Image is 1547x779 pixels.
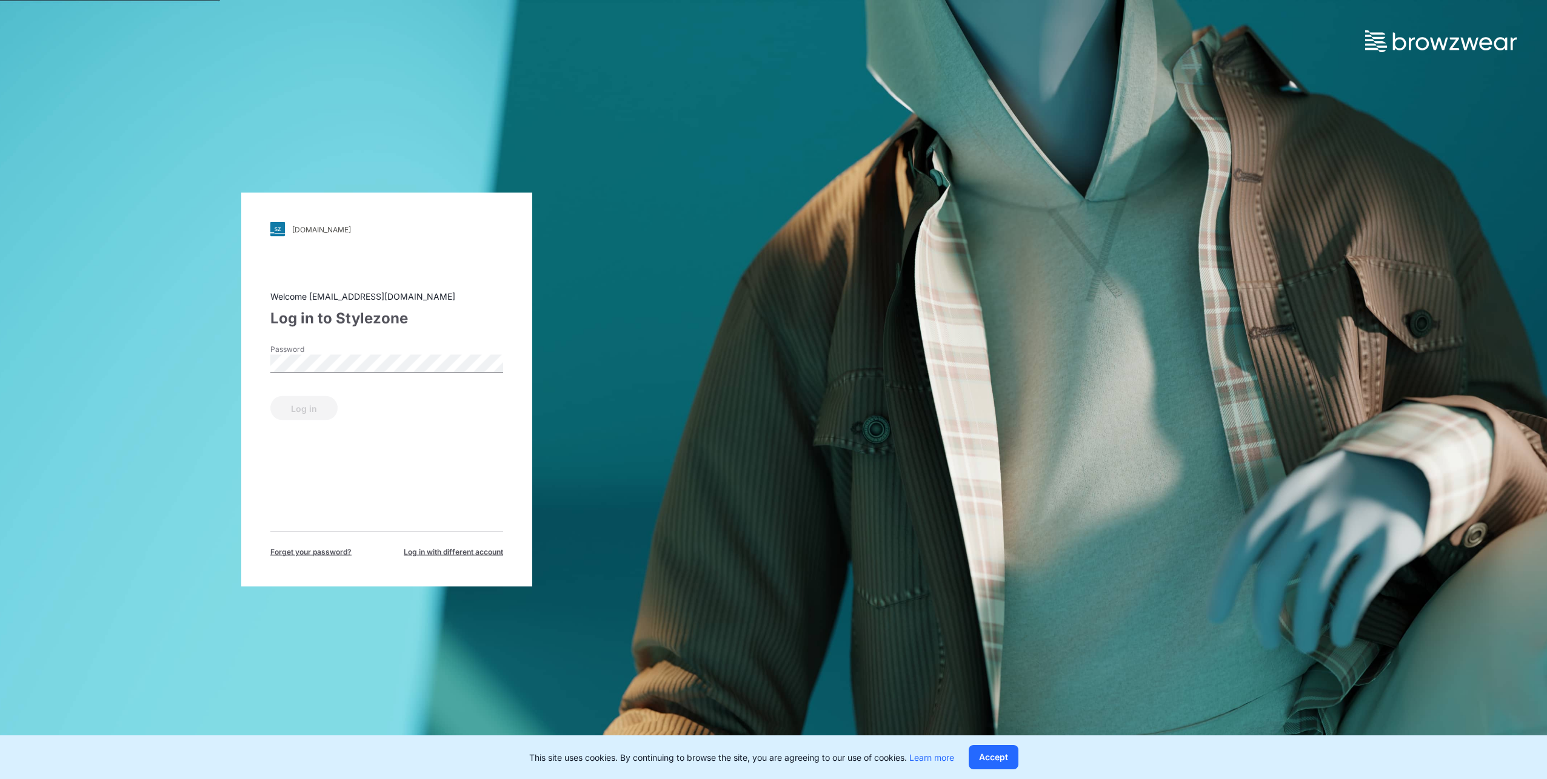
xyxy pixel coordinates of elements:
img: browzwear-logo.73288ffb.svg [1365,30,1517,52]
div: Welcome [EMAIL_ADDRESS][DOMAIN_NAME] [270,290,503,303]
a: Learn more [909,752,954,763]
button: Accept [969,745,1018,769]
p: This site uses cookies. By continuing to browse the site, you are agreeing to our use of cookies. [529,751,954,764]
a: [DOMAIN_NAME] [270,222,503,237]
img: svg+xml;base64,PHN2ZyB3aWR0aD0iMjgiIGhlaWdodD0iMjgiIHZpZXdCb3g9IjAgMCAyOCAyOCIgZmlsbD0ibm9uZSIgeG... [270,222,285,237]
label: Password [270,344,355,355]
span: Log in with different account [404,547,503,558]
span: Forget your password? [270,547,352,558]
div: [DOMAIN_NAME] [292,224,351,234]
div: Log in to Stylezone [270,308,503,329]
